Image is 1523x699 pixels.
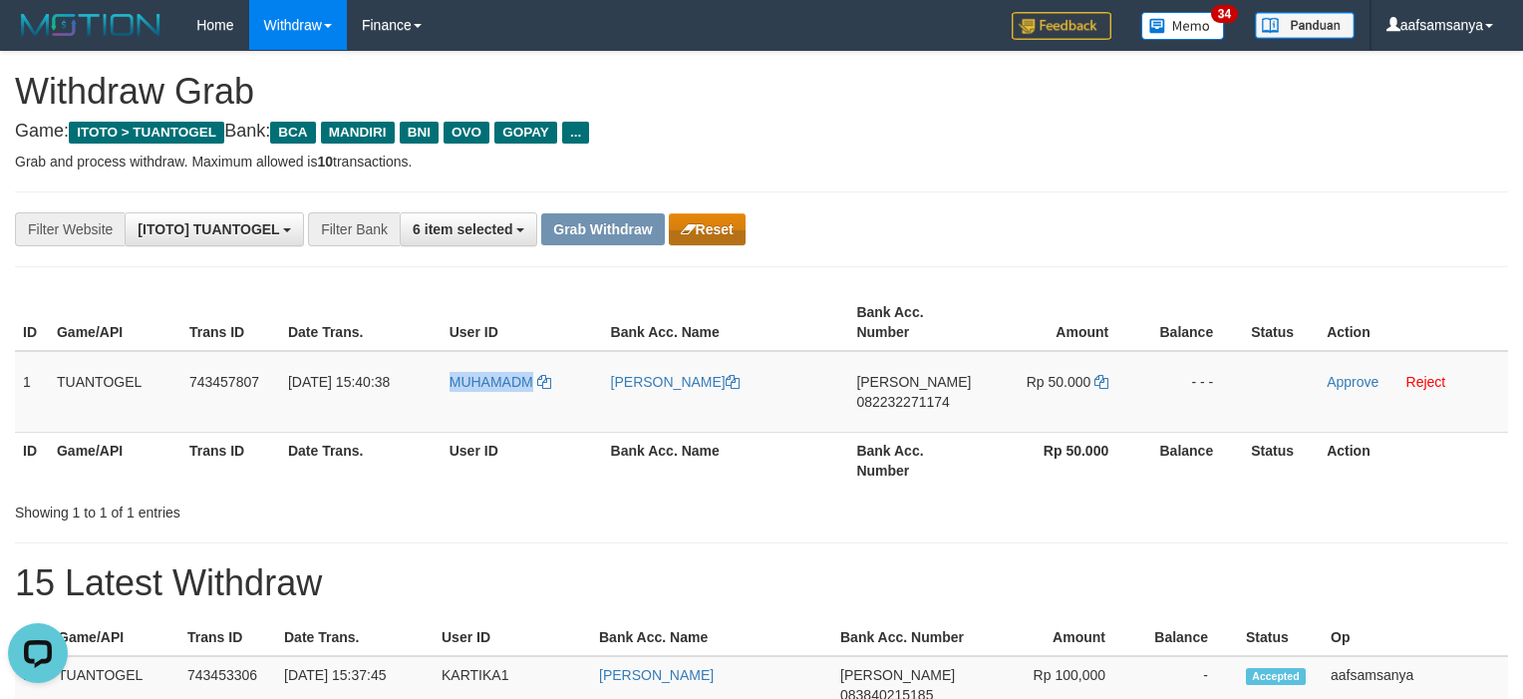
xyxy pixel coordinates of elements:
button: Grab Withdraw [541,213,664,245]
span: OVO [444,122,489,144]
h1: Withdraw Grab [15,72,1508,112]
span: Copy 082232271174 to clipboard [856,394,949,410]
th: Amount [981,294,1138,351]
div: Filter Website [15,212,125,246]
img: Feedback.jpg [1012,12,1111,40]
a: MUHAMADM [450,374,551,390]
button: Reset [669,213,746,245]
button: 6 item selected [400,212,537,246]
th: Action [1319,294,1508,351]
img: panduan.png [1255,12,1355,39]
th: Date Trans. [280,432,442,489]
th: User ID [434,619,591,656]
td: - - - [1138,351,1243,433]
img: Button%20Memo.svg [1141,12,1225,40]
a: Reject [1406,374,1446,390]
h4: Game: Bank: [15,122,1508,142]
th: Bank Acc. Name [603,294,849,351]
button: Open LiveChat chat widget [8,8,68,68]
a: Approve [1327,374,1378,390]
strong: 10 [317,154,333,170]
span: [PERSON_NAME] [840,667,955,683]
span: ITOTO > TUANTOGEL [69,122,224,144]
th: Game/API [50,619,179,656]
th: User ID [442,432,603,489]
span: 34 [1211,5,1238,23]
span: Rp 50.000 [1027,374,1091,390]
span: [PERSON_NAME] [856,374,971,390]
th: Bank Acc. Name [591,619,832,656]
th: ID [15,294,49,351]
span: ... [562,122,589,144]
th: Game/API [49,432,181,489]
th: Game/API [49,294,181,351]
th: Date Trans. [276,619,434,656]
td: TUANTOGEL [49,351,181,433]
span: [ITOTO] TUANTOGEL [138,221,279,237]
th: Status [1238,619,1323,656]
th: Status [1243,432,1319,489]
th: Trans ID [181,432,280,489]
th: Balance [1138,294,1243,351]
th: Bank Acc. Number [848,294,981,351]
th: Trans ID [181,294,280,351]
th: Bank Acc. Number [832,619,981,656]
span: 6 item selected [413,221,512,237]
th: Amount [981,619,1135,656]
th: Rp 50.000 [981,432,1138,489]
span: BCA [270,122,315,144]
th: User ID [442,294,603,351]
th: Bank Acc. Number [848,432,981,489]
th: Balance [1135,619,1238,656]
th: Status [1243,294,1319,351]
th: Op [1323,619,1508,656]
div: Filter Bank [308,212,400,246]
a: Copy 50000 to clipboard [1094,374,1108,390]
span: [DATE] 15:40:38 [288,374,390,390]
span: MANDIRI [321,122,395,144]
span: MUHAMADM [450,374,533,390]
a: [PERSON_NAME] [611,374,740,390]
span: GOPAY [494,122,557,144]
span: Accepted [1246,668,1306,685]
td: 1 [15,351,49,433]
button: [ITOTO] TUANTOGEL [125,212,304,246]
th: Action [1319,432,1508,489]
th: Trans ID [179,619,276,656]
span: BNI [400,122,439,144]
span: 743457807 [189,374,259,390]
th: ID [15,432,49,489]
h1: 15 Latest Withdraw [15,563,1508,603]
th: Balance [1138,432,1243,489]
th: Date Trans. [280,294,442,351]
img: MOTION_logo.png [15,10,166,40]
a: [PERSON_NAME] [599,667,714,683]
p: Grab and process withdraw. Maximum allowed is transactions. [15,152,1508,172]
div: Showing 1 to 1 of 1 entries [15,495,620,523]
th: Bank Acc. Name [603,432,849,489]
